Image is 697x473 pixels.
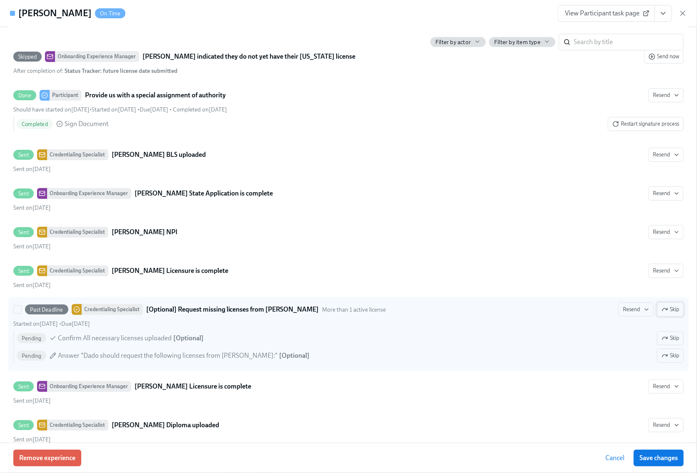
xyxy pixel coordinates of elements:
button: SentOnboarding Experience Manager[PERSON_NAME] Licensure is completeSent on[DATE] [648,379,684,394]
span: Resend [653,382,679,391]
div: Credentialing Specialist [47,149,108,160]
button: SentCredentialing Specialist[PERSON_NAME] NPISent on[DATE] [648,225,684,239]
span: Restart signature process [612,120,679,128]
strong: [PERSON_NAME] indicated they do not yet have their [US_STATE] license [142,52,355,62]
span: Pending [17,335,46,342]
div: After completion of : [13,67,177,75]
span: Remove experience [19,454,75,462]
span: Resend [653,151,679,159]
span: Tuesday, July 22nd 2025, 5:50 pm [13,204,51,211]
button: SentCredentialing Specialist[PERSON_NAME] BLS uploadedSent on[DATE] [648,148,684,162]
span: Skip [662,352,679,360]
div: Participant [50,90,82,101]
span: Pending [17,353,46,359]
div: Onboarding Experience Manager [47,188,131,199]
button: DoneParticipantProvide us with a special assignment of authorityShould have started on[DATE]•Star... [648,88,684,102]
span: Sent [13,229,34,235]
span: Skip [662,305,679,314]
strong: [PERSON_NAME] State Application is complete [135,188,273,198]
span: Resend [653,189,679,198]
div: • • • [13,106,227,114]
span: Filter by item type [494,38,540,46]
button: Save changes [634,450,684,466]
button: SentOnboarding Experience Manager[PERSON_NAME] State Application is completeSent on[DATE] [648,186,684,201]
div: Credentialing Specialist [47,265,108,276]
input: Search by title [574,34,684,50]
button: SkippedOnboarding Experience Manager[PERSON_NAME] indicated they do not yet have their [US_STATE]... [644,50,684,64]
span: Sent [13,384,34,390]
span: Confirm All necessary licenses uploaded [58,334,172,343]
span: Friday, July 18th 2025, 8:56 am [173,106,227,113]
span: Saturday, August 2nd 2025, 12:36 pm [13,282,51,289]
button: Past DeadlineCredentialing Specialist[Optional] Request missing licenses from [PERSON_NAME]More t... [657,302,684,317]
h4: [PERSON_NAME] [18,7,92,20]
button: DoneParticipantProvide us with a special assignment of authorityResendShould have started on[DATE... [608,117,684,131]
span: Sent [13,268,34,274]
span: Sent [13,422,34,428]
div: [ Optional ] [279,351,310,360]
span: Skipped [13,54,42,60]
span: Completed [17,121,53,127]
span: Answer "Dado should request the following licenses from [PERSON_NAME]:" [58,351,277,360]
span: Cancel [605,454,625,462]
strong: [Optional] Request missing licenses from [PERSON_NAME] [146,305,319,315]
div: Credentialing Specialist [47,420,108,431]
strong: [PERSON_NAME] Diploma uploaded [112,420,219,430]
div: Onboarding Experience Manager [47,381,131,392]
a: View Participant task page [558,5,655,22]
span: Resend [653,228,679,236]
button: Filter by actor [430,37,486,47]
div: Onboarding Experience Manager [55,51,139,62]
span: Saturday, July 26th 2025, 10:02 am [13,243,51,250]
span: Saturday, August 2nd 2025, 12:37 pm [13,436,51,443]
strong: [PERSON_NAME] NPI [112,227,177,237]
span: Done [13,92,36,99]
strong: Status Tracker: future license date submitted [65,67,177,74]
span: Send now [649,52,679,61]
button: SentCredentialing Specialist[PERSON_NAME] Diploma uploadedSent on[DATE] [648,418,684,432]
span: Sent [13,191,34,197]
span: Resend [653,421,679,429]
span: Sign Document [65,119,108,129]
span: Thursday, August 14th 2025, 10:00 am [140,106,168,113]
span: Save changes [640,454,678,462]
button: View task page [655,5,672,22]
div: [ Optional ] [173,334,204,343]
span: On Time [95,10,125,17]
span: Past Deadline [25,307,68,313]
strong: [PERSON_NAME] BLS uploaded [112,150,206,160]
span: Resend [623,305,649,314]
strong: [PERSON_NAME] Licensure is complete [112,266,228,276]
button: Past DeadlineCredentialing Specialist[Optional] Request missing licenses from [PERSON_NAME]More t... [657,331,684,345]
span: Sent [13,152,34,158]
span: Sunday, July 20th 2025, 10:02 am [13,166,51,173]
span: Wednesday, July 2nd 2025, 10:01 am [92,106,136,113]
button: Past DeadlineCredentialing Specialist[Optional] Request missing licenses from [PERSON_NAME]More t... [618,302,654,317]
button: Past DeadlineCredentialing Specialist[Optional] Request missing licenses from [PERSON_NAME]More t... [657,349,684,363]
span: Saturday, August 2nd 2025, 12:36 pm [13,320,58,327]
div: Credentialing Specialist [82,304,143,315]
button: Cancel [600,450,630,466]
span: View Participant task page [565,9,648,17]
button: SentCredentialing Specialist[PERSON_NAME] Licensure is completeSent on[DATE] [648,264,684,278]
span: Saturday, August 2nd 2025, 12:36 pm [13,397,51,404]
span: Resend [653,91,679,99]
button: Remove experience [13,450,81,466]
span: Skip [662,334,679,342]
span: Resend [653,267,679,275]
span: Filter by actor [435,38,471,46]
span: More than 1 active license [322,306,386,314]
div: Credentialing Specialist [47,227,108,238]
strong: Provide us with a special assignment of authority [85,90,226,100]
span: Thursday, July 17th 2025, 10:00 am [13,106,90,113]
span: Saturday, August 2nd 2025, 10:00 am [61,320,90,327]
div: • [13,320,90,328]
strong: [PERSON_NAME] Licensure is complete [135,381,251,391]
button: Filter by item type [489,37,555,47]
